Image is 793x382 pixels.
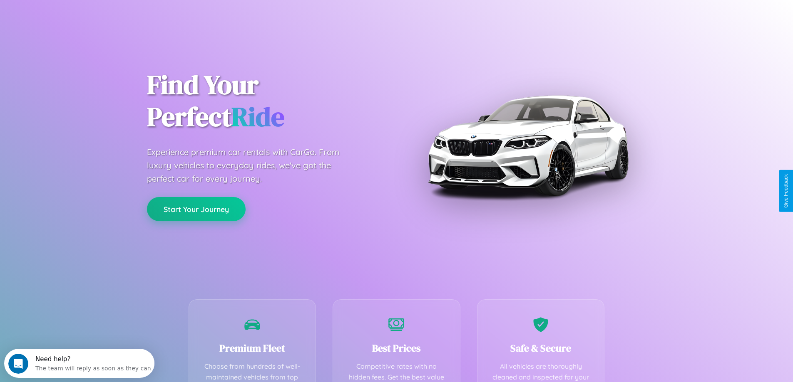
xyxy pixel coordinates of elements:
span: Ride [231,99,284,135]
iframe: Intercom live chat discovery launcher [4,349,154,378]
iframe: Intercom live chat [8,354,28,374]
div: Need help? [31,7,147,14]
h3: Safe & Secure [490,341,592,355]
div: Give Feedback [783,174,789,208]
div: The team will reply as soon as they can [31,14,147,22]
p: Experience premium car rentals with CarGo. From luxury vehicles to everyday rides, we've got the ... [147,145,355,185]
button: Start Your Journey [147,197,246,221]
div: Open Intercom Messenger [3,3,155,26]
h3: Premium Fleet [201,341,303,355]
h1: Find Your Perfect [147,69,384,133]
h3: Best Prices [346,341,447,355]
img: Premium BMW car rental vehicle [424,42,632,249]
